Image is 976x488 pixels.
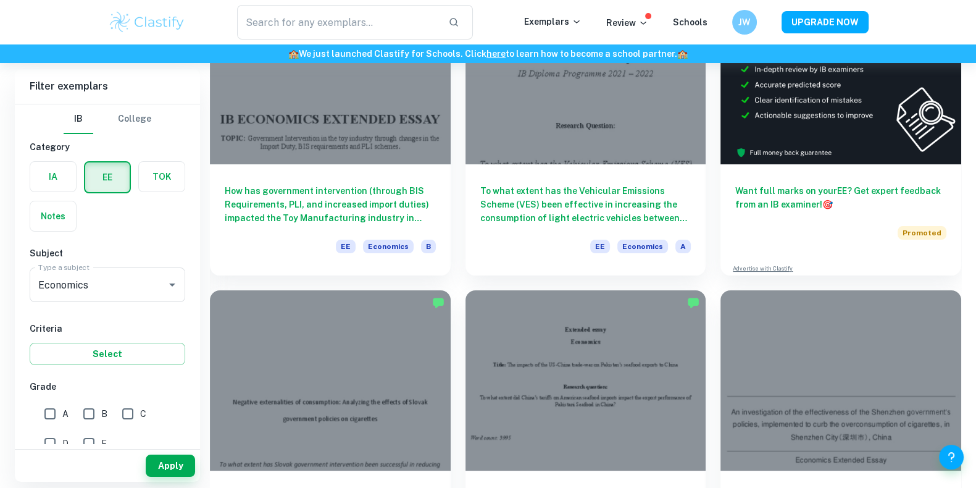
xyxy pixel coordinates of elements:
[421,240,436,253] span: B
[30,201,76,231] button: Notes
[108,10,186,35] img: Clastify logo
[2,47,974,61] h6: We just launched Clastify for Schools. Click to learn how to become a school partner.
[146,455,195,477] button: Apply
[30,246,185,260] h6: Subject
[782,11,869,33] button: UPGRADE NOW
[675,240,691,253] span: A
[524,15,582,28] p: Exemplars
[735,184,946,211] h6: Want full marks on your EE ? Get expert feedback from an IB examiner!
[606,16,648,30] p: Review
[733,264,793,273] a: Advertise with Clastify
[673,17,707,27] a: Schools
[62,407,69,421] span: A
[30,140,185,154] h6: Category
[687,297,699,309] img: Marked
[480,184,691,225] h6: To what extent has the Vehicular Emissions Scheme (VES) been effective in increasing the consumpt...
[237,5,439,40] input: Search for any exemplars...
[677,49,688,59] span: 🏫
[64,104,151,134] div: Filter type choice
[590,240,610,253] span: EE
[30,162,76,191] button: IA
[939,445,964,469] button: Help and Feedback
[732,10,757,35] button: JW
[486,49,506,59] a: here
[363,240,414,253] span: Economics
[62,437,69,450] span: D
[85,162,130,192] button: EE
[118,104,151,134] button: College
[737,15,751,29] h6: JW
[617,240,668,253] span: Economics
[64,104,93,134] button: IB
[288,49,299,59] span: 🏫
[336,240,356,253] span: EE
[30,380,185,393] h6: Grade
[30,343,185,365] button: Select
[139,162,185,191] button: TOK
[15,69,200,104] h6: Filter exemplars
[101,437,107,450] span: E
[101,407,107,421] span: B
[30,322,185,335] h6: Criteria
[164,276,181,293] button: Open
[822,200,833,209] span: 🎯
[38,262,90,272] label: Type a subject
[225,184,436,225] h6: How has government intervention (through BIS Requirements, PLI, and increased import duties) impa...
[432,297,444,309] img: Marked
[140,407,146,421] span: C
[898,226,946,240] span: Promoted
